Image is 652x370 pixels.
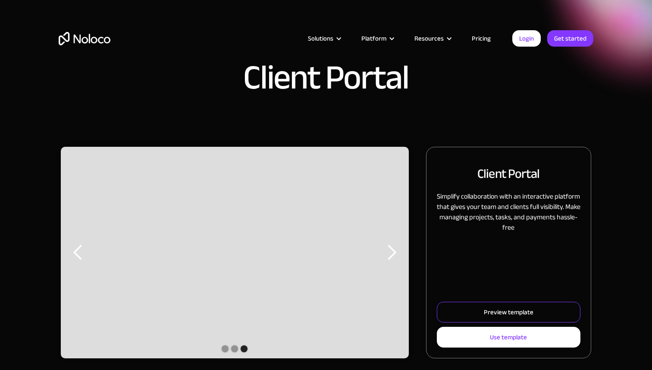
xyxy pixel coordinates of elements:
h1: Client Portal [243,60,409,95]
a: Login [512,30,541,47]
div: next slide [374,147,409,358]
h2: Client Portal [477,164,539,183]
iframe: Intercom notifications message [480,305,652,366]
div: Show slide 1 of 3 [222,345,229,352]
div: Show slide 3 of 3 [241,345,248,352]
div: carousel [61,147,409,358]
div: previous slide [61,147,95,358]
div: Solutions [297,33,351,44]
div: Solutions [308,33,333,44]
a: home [59,32,110,45]
div: Show slide 2 of 3 [231,345,238,352]
div: Resources [414,33,444,44]
a: Use template [437,327,580,348]
div: Resources [404,33,461,44]
a: Get started [547,30,593,47]
a: Preview template [437,302,580,323]
div: Platform [351,33,404,44]
p: Simplify collaboration with an interactive platform that gives your team and clients full visibil... [437,191,580,233]
a: Pricing [461,33,502,44]
div: Platform [361,33,386,44]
